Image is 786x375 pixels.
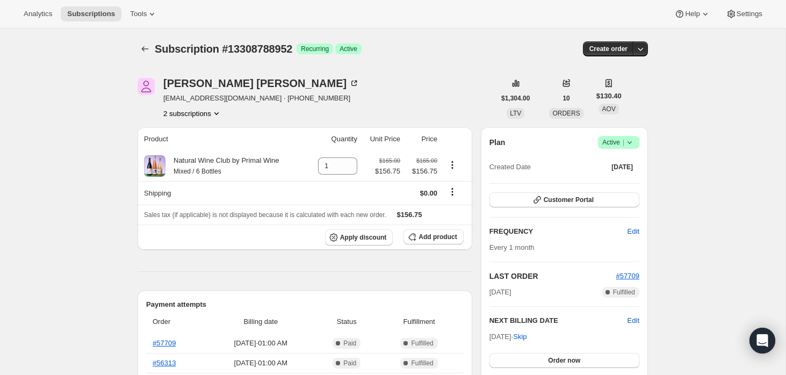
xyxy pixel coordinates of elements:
[397,211,422,219] span: $156.75
[583,41,634,56] button: Create order
[403,127,441,151] th: Price
[552,110,580,117] span: ORDERS
[563,94,569,103] span: 10
[17,6,59,21] button: Analytics
[605,160,639,175] button: [DATE]
[210,338,312,349] span: [DATE] · 01:00 AM
[602,105,616,113] span: AOV
[138,181,307,205] th: Shipping
[501,94,530,103] span: $1,304.00
[489,287,511,298] span: [DATE]
[548,356,580,365] span: Order now
[144,211,386,219] span: Sales tax (if applicable) is not displayed because it is calculated with each new order.
[489,271,616,282] h2: LAST ORDER
[510,110,521,117] span: LTV
[621,223,646,240] button: Edit
[138,127,307,151] th: Product
[411,359,433,367] span: Fulfilled
[155,43,292,55] span: Subscription #13308788952
[616,271,639,282] button: #57709
[489,226,628,237] h2: FREQUENCY
[628,226,639,237] span: Edit
[61,6,121,21] button: Subscriptions
[163,78,359,89] div: [PERSON_NAME] [PERSON_NAME]
[146,299,464,310] h2: Payment attempts
[749,328,775,354] div: Open Intercom Messenger
[130,10,147,18] span: Tools
[420,189,438,197] span: $0.00
[144,155,165,177] img: product img
[719,6,769,21] button: Settings
[153,339,176,347] a: #57709
[623,138,624,147] span: |
[163,93,359,104] span: [EMAIL_ADDRESS][DOMAIN_NAME] · [PHONE_NUMBER]
[489,243,535,251] span: Every 1 month
[138,41,153,56] button: Subscriptions
[489,333,527,341] span: [DATE] ·
[210,316,312,327] span: Billing date
[301,45,329,53] span: Recurring
[375,166,400,177] span: $156.75
[419,233,457,241] span: Add product
[407,166,437,177] span: $156.75
[489,192,639,207] button: Customer Portal
[340,45,357,53] span: Active
[24,10,52,18] span: Analytics
[360,127,403,151] th: Unit Price
[416,157,437,164] small: $165.00
[153,359,176,367] a: #56313
[596,91,622,102] span: $130.40
[343,339,356,348] span: Paid
[589,45,628,53] span: Create order
[602,137,635,148] span: Active
[340,233,387,242] span: Apply discount
[668,6,717,21] button: Help
[411,339,433,348] span: Fulfilled
[628,315,639,326] button: Edit
[489,315,628,326] h2: NEXT BILLING DATE
[544,196,594,204] span: Customer Portal
[379,157,400,164] small: $165.00
[124,6,164,21] button: Tools
[165,155,279,177] div: Natural Wine Club by Primal Wine
[489,162,531,172] span: Created Date
[611,163,633,171] span: [DATE]
[343,359,356,367] span: Paid
[146,310,206,334] th: Order
[174,168,221,175] small: Mixed / 6 Bottles
[403,229,463,244] button: Add product
[307,127,360,151] th: Quantity
[616,272,639,280] a: #57709
[685,10,700,18] span: Help
[319,316,375,327] span: Status
[737,10,762,18] span: Settings
[444,159,461,171] button: Product actions
[210,358,312,369] span: [DATE] · 01:00 AM
[613,288,635,297] span: Fulfilled
[495,91,536,106] button: $1,304.00
[381,316,457,327] span: Fulfillment
[163,108,222,119] button: Product actions
[444,186,461,198] button: Shipping actions
[556,91,576,106] button: 10
[325,229,393,246] button: Apply discount
[513,331,527,342] span: Skip
[507,328,533,345] button: Skip
[489,353,639,368] button: Order now
[489,137,506,148] h2: Plan
[67,10,115,18] span: Subscriptions
[138,78,155,95] span: Kirsten McCafferty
